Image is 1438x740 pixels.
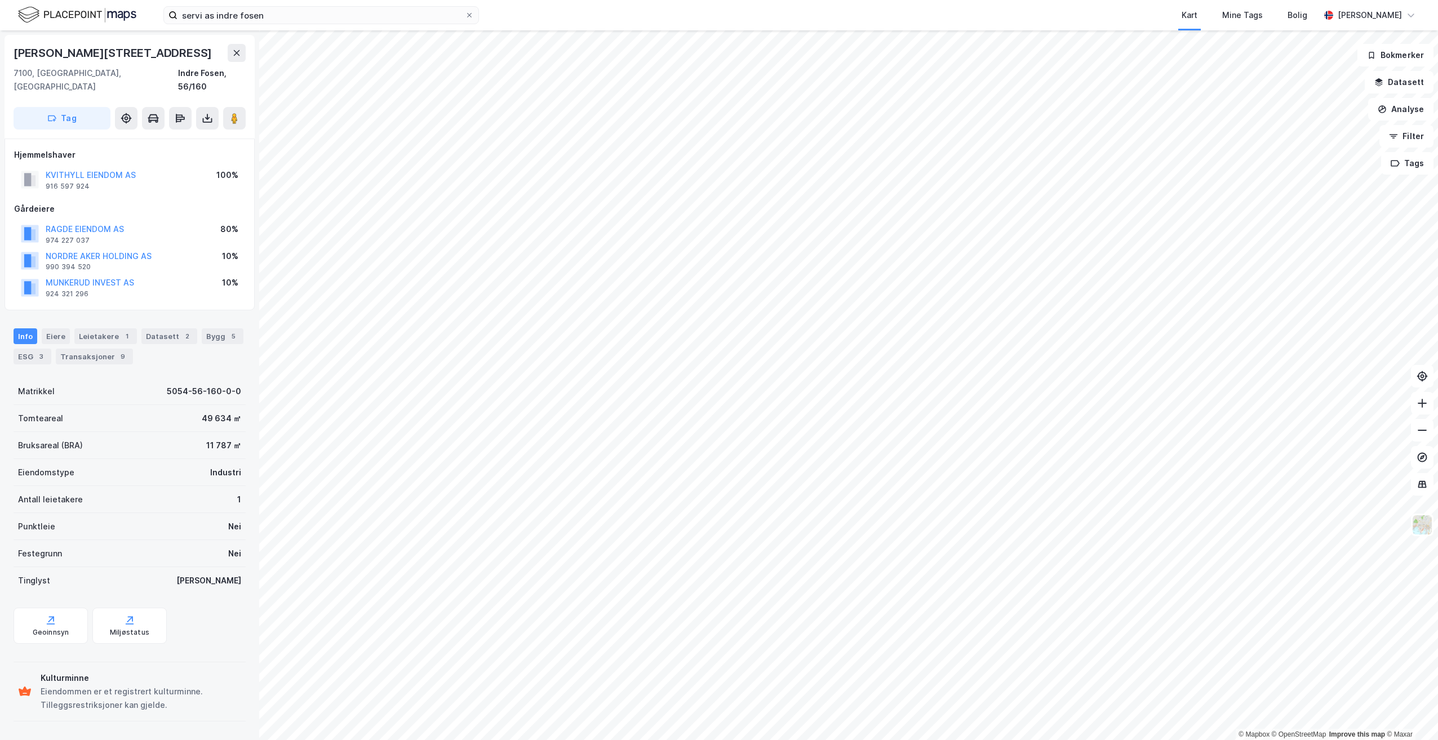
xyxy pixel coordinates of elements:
a: Mapbox [1239,730,1270,738]
div: 990 394 520 [46,262,91,271]
a: Improve this map [1329,730,1385,738]
button: Bokmerker [1357,44,1433,66]
div: Datasett [141,328,197,344]
div: Info [14,328,37,344]
img: Z [1412,514,1433,536]
div: 1 [237,493,241,506]
button: Filter [1379,125,1433,148]
div: Tomteareal [18,412,63,425]
div: Eiendomstype [18,466,74,479]
div: 11 787 ㎡ [206,439,241,452]
div: 80% [220,222,238,236]
div: Bolig [1288,8,1307,22]
div: Kart [1182,8,1197,22]
div: Gårdeiere [14,202,245,216]
img: logo.f888ab2527a4732fd821a326f86c7f29.svg [18,5,136,25]
iframe: Chat Widget [1382,686,1438,740]
button: Datasett [1365,71,1433,93]
div: 10% [222,249,238,263]
div: Festegrunn [18,547,62,560]
div: 9 [117,351,128,362]
div: 916 597 924 [46,182,90,191]
div: Eiere [42,328,70,344]
div: [PERSON_NAME][STREET_ADDRESS] [14,44,214,62]
div: ESG [14,349,51,364]
div: 2 [181,331,193,342]
div: Matrikkel [18,385,55,398]
div: Miljøstatus [110,628,149,637]
div: [PERSON_NAME] [1338,8,1402,22]
div: Leietakere [74,328,137,344]
div: Mine Tags [1222,8,1263,22]
div: 49 634 ㎡ [202,412,241,425]
div: Kulturminne [41,671,241,685]
div: 924 321 296 [46,289,88,298]
div: 974 227 037 [46,236,90,245]
div: Transaksjoner [56,349,133,364]
div: Nei [228,547,241,560]
div: [PERSON_NAME] [176,574,241,587]
div: 5 [228,331,239,342]
input: Søk på adresse, matrikkel, gårdeiere, leietakere eller personer [177,7,465,24]
button: Tag [14,107,110,130]
div: 7100, [GEOGRAPHIC_DATA], [GEOGRAPHIC_DATA] [14,66,178,93]
div: Industri [210,466,241,479]
div: Nei [228,520,241,533]
div: Antall leietakere [18,493,83,506]
button: Analyse [1368,98,1433,121]
div: 100% [216,168,238,182]
div: 3 [35,351,47,362]
div: Bygg [202,328,243,344]
div: 1 [121,331,132,342]
div: Eiendommen er et registrert kulturminne. Tilleggsrestriksjoner kan gjelde. [41,685,241,712]
div: 5054-56-160-0-0 [167,385,241,398]
div: Tinglyst [18,574,50,587]
button: Tags [1381,152,1433,175]
div: Indre Fosen, 56/160 [178,66,246,93]
div: Hjemmelshaver [14,148,245,162]
div: Punktleie [18,520,55,533]
a: OpenStreetMap [1272,730,1326,738]
div: Geoinnsyn [33,628,69,637]
div: Bruksareal (BRA) [18,439,83,452]
div: 10% [222,276,238,289]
